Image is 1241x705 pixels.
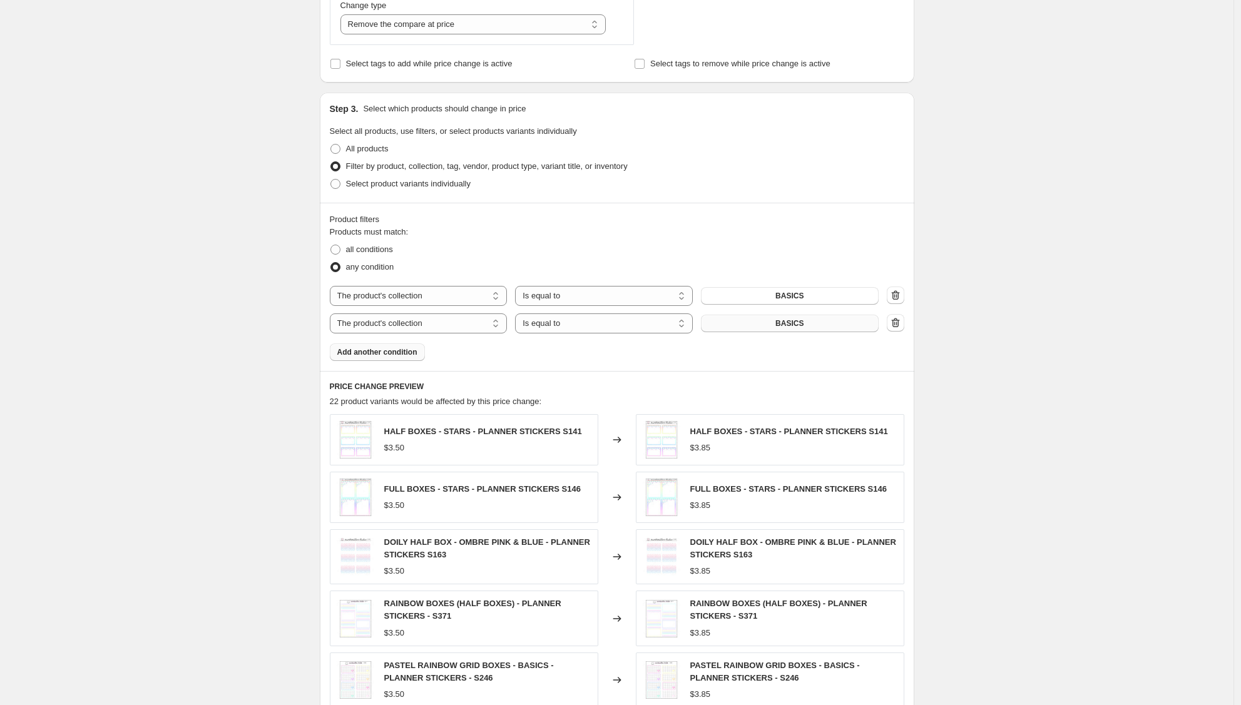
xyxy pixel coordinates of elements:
span: $3.85 [690,628,711,637]
span: $3.50 [384,689,405,699]
span: DOILY HALF BOX - OMBRE PINK & BLUE - PLANNER STICKERS S163 [384,537,590,559]
h2: Step 3. [330,103,359,115]
button: BASICS [701,287,879,305]
span: $3.85 [690,566,711,576]
span: HALF BOXES - STARS - PLANNER STICKERS S141 [384,427,582,436]
button: BASICS [701,315,879,332]
img: full-boxes-stars-planner-stickers-s146-2-tuesday-627_80x.jpg [643,479,680,516]
span: Select all products, use filters, or select products variants individually [330,126,577,136]
span: $3.85 [690,443,711,452]
img: rainbow-boxes-half-planner-stickers-s371-new-releases-323_80x.jpg [337,600,374,637]
span: Select tags to remove while price change is active [650,59,830,68]
span: $3.50 [384,566,405,576]
img: doily-half-box-ombre-pink-blue-planner-stickers-s163-new-releases-439_80x.jpg [643,538,680,576]
span: RAINBOW BOXES (HALF BOXES) - PLANNER STICKERS - S371 [384,599,561,621]
span: BASICS [775,318,804,328]
span: FULL BOXES - STARS - PLANNER STICKERS S146 [384,484,581,494]
span: All products [346,144,389,153]
span: Select product variants individually [346,179,471,188]
span: any condition [346,262,394,271]
span: Change type [340,1,387,10]
p: Select which products should change in price [363,103,526,115]
img: half-boxes-stars-planner-stickers-s141-2-tuesday-162_80x.jpg [643,421,680,459]
div: Product filters [330,213,904,226]
h6: PRICE CHANGE PREVIEW [330,382,904,392]
span: $3.85 [690,689,711,699]
img: full-boxes-stars-planner-stickers-s146-2-tuesday-627_80x.jpg [337,479,374,516]
span: Products must match: [330,227,409,236]
img: half-boxes-stars-planner-stickers-s141-2-tuesday-162_80x.jpg [337,421,374,459]
span: PASTEL RAINBOW GRID BOXES - BASICS - PLANNER STICKERS - S246 [384,661,554,682]
span: $3.85 [690,500,711,510]
span: Add another condition [337,347,417,357]
span: DOILY HALF BOX - OMBRE PINK & BLUE - PLANNER STICKERS S163 [690,537,896,559]
img: doily-half-box-ombre-pink-blue-planner-stickers-s163-new-releases-439_80x.jpg [337,538,374,576]
span: Filter by product, collection, tag, vendor, product type, variant title, or inventory [346,161,628,171]
span: FULL BOXES - STARS - PLANNER STICKERS S146 [690,484,887,494]
img: rainbow-boxes-half-planner-stickers-s371-new-releases-323_80x.jpg [643,600,680,637]
span: all conditions [346,245,393,254]
span: $3.50 [384,443,405,452]
span: Select tags to add while price change is active [346,59,513,68]
button: Add another condition [330,343,425,361]
span: HALF BOXES - STARS - PLANNER STICKERS S141 [690,427,888,436]
span: RAINBOW BOXES (HALF BOXES) - PLANNER STICKERS - S371 [690,599,867,621]
img: pastel-rainbow-grid-boxes-basics-planner-stickers-246-new-releases-695_80x.jpg [337,661,374,699]
img: pastel-rainbow-grid-boxes-basics-planner-stickers-246-new-releases-695_80x.jpg [643,661,680,699]
span: 22 product variants would be affected by this price change: [330,397,542,406]
span: $3.50 [384,500,405,510]
span: $3.50 [384,628,405,637]
span: BASICS [775,291,804,301]
span: PASTEL RAINBOW GRID BOXES - BASICS - PLANNER STICKERS - S246 [690,661,860,682]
